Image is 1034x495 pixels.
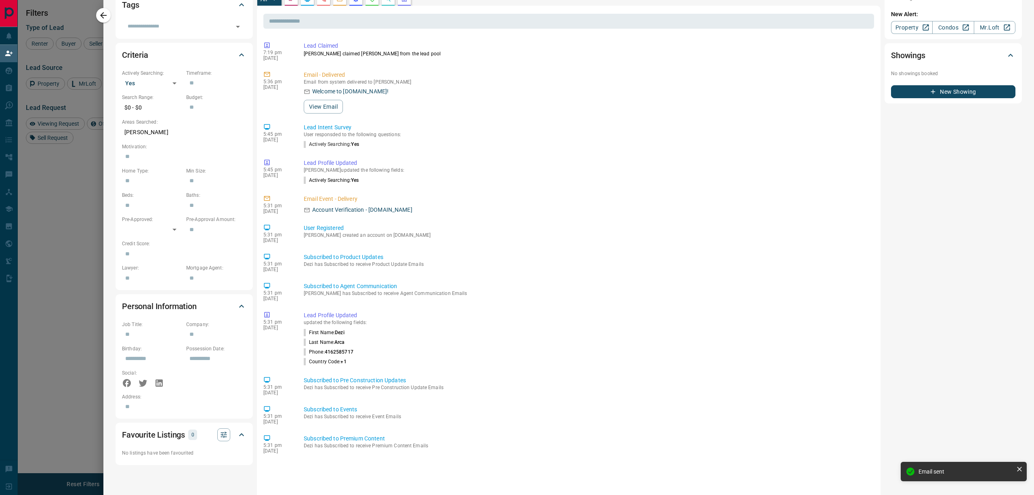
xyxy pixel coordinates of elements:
p: [DATE] [263,296,292,301]
p: updated the following fields: [304,320,871,325]
div: Yes [122,77,182,90]
p: [DATE] [263,137,292,143]
p: Country Code : [304,358,347,365]
h2: Showings [891,49,925,62]
p: [DATE] [263,173,292,178]
span: Yes [351,177,359,183]
p: Home Type: [122,167,182,175]
p: Email - Delivered [304,71,871,79]
p: 5:31 pm [263,290,292,296]
p: Dezi has Subscribed to receive Product Update Emails [304,261,871,267]
p: Actively Searching : [304,177,359,184]
p: Motivation: [122,143,246,150]
p: Social: [122,369,182,377]
p: 0 [191,430,195,439]
p: First Name : [304,329,345,336]
p: Possession Date: [186,345,246,352]
p: Credit Score: [122,240,246,247]
p: [PERSON_NAME] has Subscribed to receive Agent Communication Emails [304,291,871,296]
p: Address: [122,393,246,400]
input: Choose date [186,352,241,365]
p: [PERSON_NAME] created an account on [DOMAIN_NAME] [304,232,871,238]
p: [PERSON_NAME] updated the following fields: [304,167,871,173]
p: Job Title: [122,321,182,328]
div: Email sent [918,468,1013,475]
p: Phone : [304,348,353,356]
p: Dezi has Subscribed to receive Event Emails [304,414,871,419]
p: [PERSON_NAME] [122,126,246,139]
h2: Favourite Listings [122,428,185,441]
p: Pre-Approved: [122,216,182,223]
p: Lead Profile Updated [304,159,871,167]
p: Lead Intent Survey [304,123,871,132]
p: Pre-Approval Amount: [186,216,246,223]
p: [DATE] [263,209,292,214]
p: [DATE] [263,419,292,425]
h2: Criteria [122,48,148,61]
span: Dezi [335,330,344,335]
p: Dezi has Subscribed to receive Premium Content Emails [304,443,871,449]
p: No listings have been favourited [122,449,246,457]
p: Budget: [186,94,246,101]
div: Criteria [122,45,246,65]
p: [DATE] [263,55,292,61]
h2: Personal Information [122,300,197,313]
p: [DATE] [263,325,292,331]
p: Min Size: [186,167,246,175]
a: Mr.Loft [974,21,1015,34]
p: Lead Claimed [304,42,871,50]
p: Subscribed to Premium Content [304,434,871,443]
p: $0 - $0 [122,101,182,114]
p: Subscribed to Pre Construction Updates [304,376,871,385]
p: Subscribed to Agent Communication [304,282,871,291]
p: User responsded to the following questions: [304,132,871,137]
p: Birthday: [122,345,182,352]
p: Email from system delivered to [PERSON_NAME] [304,79,871,85]
p: 7:19 pm [263,50,292,55]
p: Lawyer: [122,264,182,272]
span: Arca [334,339,344,345]
p: 5:31 pm [263,261,292,267]
p: Beds: [122,192,182,199]
p: Subscribed to Product Updates [304,253,871,261]
div: Showings [891,46,1015,65]
p: 5:31 pm [263,203,292,209]
p: 5:31 pm [263,319,292,325]
p: [DATE] [263,238,292,243]
p: Email Event - Delivery [304,195,871,203]
p: [DATE] [263,267,292,272]
span: Yes [351,141,359,147]
div: Personal Information [122,297,246,316]
p: New Alert: [891,10,1015,19]
p: Actively Searching: [122,70,182,77]
a: Property [891,21,933,34]
p: Search Range: [122,94,182,101]
span: +1 [340,359,346,364]
p: 5:36 pm [263,79,292,84]
p: 5:45 pm [263,131,292,137]
p: Last Name : [304,339,345,346]
p: [DATE] [263,84,292,90]
p: 5:31 pm [263,384,292,390]
p: Company: [186,321,246,328]
p: No showings booked [891,70,1015,77]
a: Condos [932,21,974,34]
p: [DATE] [263,390,292,396]
p: 5:31 pm [263,413,292,419]
p: User Registered [304,224,871,232]
p: Areas Searched: [122,118,246,126]
button: Open [232,21,244,32]
p: Lead Profile Updated [304,311,871,320]
p: Timeframe: [186,70,246,77]
p: actively searching : [304,141,359,148]
span: 4162585717 [325,349,353,355]
p: Dezi has Subscribed to receive Pre Construction Update Emails [304,385,871,390]
input: Choose date [122,352,177,365]
p: [DATE] [263,448,292,454]
p: 5:45 pm [263,167,292,173]
p: 5:31 pm [263,442,292,448]
p: Welcome to [DOMAIN_NAME]! [312,87,389,96]
p: [PERSON_NAME] claimed [PERSON_NAME] from the lead pool [304,50,871,57]
p: Mortgage Agent: [186,264,246,272]
p: 5:31 pm [263,232,292,238]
